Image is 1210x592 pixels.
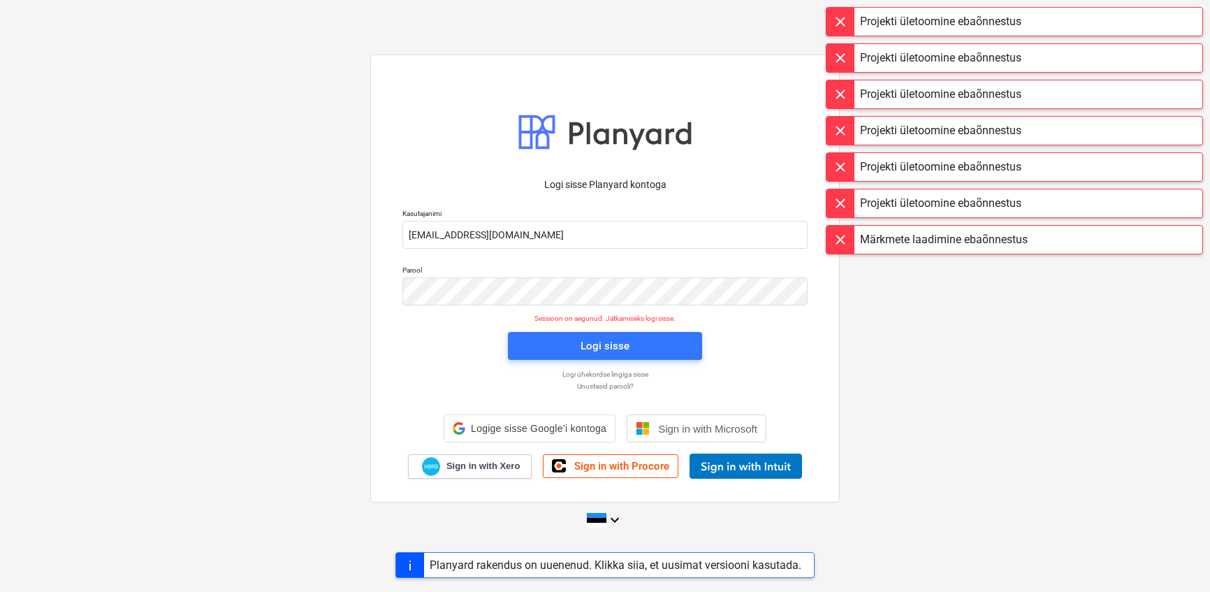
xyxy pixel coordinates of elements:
[860,195,1021,212] div: Projekti ületoomine ebaõnnestus
[402,209,808,221] p: Kasutajanimi
[860,13,1021,30] div: Projekti ületoomine ebaõnnestus
[402,221,808,249] input: Kasutajanimi
[543,454,678,478] a: Sign in with Procore
[636,421,650,435] img: Microsoft logo
[658,423,757,435] span: Sign in with Microsoft
[408,454,532,479] a: Sign in with Xero
[508,332,702,360] button: Logi sisse
[581,337,629,355] div: Logi sisse
[860,122,1021,139] div: Projekti ületoomine ebaõnnestus
[606,512,623,528] i: keyboard_arrow_down
[402,266,808,277] p: Parool
[402,178,808,192] p: Logi sisse Planyard kontoga
[422,457,440,476] img: Xero logo
[860,50,1021,66] div: Projekti ületoomine ebaõnnestus
[444,414,615,442] div: Logige sisse Google’i kontoga
[430,558,801,572] div: Planyard rakendus on uuenenud. Klikka siia, et uusimat versiooni kasutada.
[395,382,815,391] a: Unustasid parooli?
[574,460,669,472] span: Sign in with Procore
[860,159,1021,175] div: Projekti ületoomine ebaõnnestus
[860,231,1028,248] div: Märkmete laadimine ebaõnnestus
[471,423,606,434] span: Logige sisse Google’i kontoga
[860,86,1021,103] div: Projekti ületoomine ebaõnnestus
[395,370,815,379] a: Logi ühekordse lingiga sisse
[394,314,816,323] p: Sessioon on aegunud. Jätkamiseks logi sisse.
[446,460,520,472] span: Sign in with Xero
